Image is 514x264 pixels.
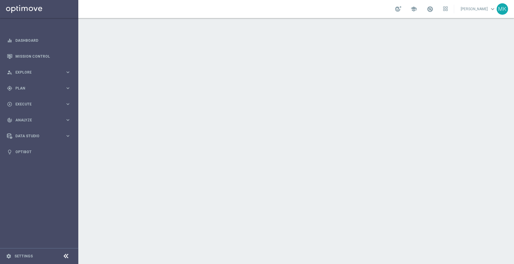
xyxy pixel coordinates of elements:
i: keyboard_arrow_right [65,117,71,123]
button: gps_fixed Plan keyboard_arrow_right [7,86,71,91]
button: Data Studio keyboard_arrow_right [7,134,71,138]
div: MK [497,3,508,15]
div: Execute [7,102,65,107]
i: lightbulb [7,149,12,155]
button: equalizer Dashboard [7,38,71,43]
span: Explore [15,71,65,74]
i: keyboard_arrow_right [65,133,71,139]
i: keyboard_arrow_right [65,101,71,107]
i: gps_fixed [7,86,12,91]
i: play_circle_outline [7,102,12,107]
a: Optibot [15,144,71,160]
span: school [410,6,417,12]
span: Data Studio [15,134,65,138]
div: Optibot [7,144,71,160]
a: [PERSON_NAME]keyboard_arrow_down [460,5,497,14]
a: Mission Control [15,48,71,64]
a: Dashboard [15,32,71,48]
a: Settings [14,254,33,258]
button: track_changes Analyze keyboard_arrow_right [7,118,71,123]
span: Plan [15,86,65,90]
div: Mission Control [7,48,71,64]
i: equalizer [7,38,12,43]
span: Analyze [15,118,65,122]
i: track_changes [7,117,12,123]
i: keyboard_arrow_right [65,85,71,91]
div: Explore [7,70,65,75]
div: Analyze [7,117,65,123]
div: Data Studio [7,133,65,139]
div: Dashboard [7,32,71,48]
div: Plan [7,86,65,91]
i: settings [6,253,11,259]
i: person_search [7,70,12,75]
button: play_circle_outline Execute keyboard_arrow_right [7,102,71,107]
button: Mission Control [7,54,71,59]
i: keyboard_arrow_right [65,69,71,75]
span: keyboard_arrow_down [489,6,496,12]
span: Execute [15,102,65,106]
button: person_search Explore keyboard_arrow_right [7,70,71,75]
button: lightbulb Optibot [7,150,71,154]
